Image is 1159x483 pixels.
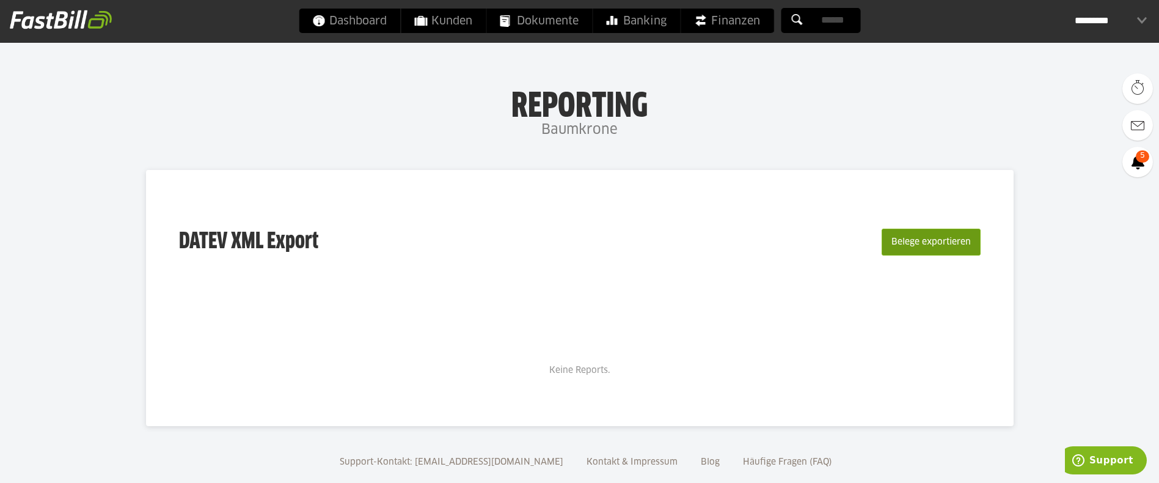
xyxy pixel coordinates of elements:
a: 5 [1122,147,1153,177]
a: Blog [696,458,724,466]
span: Dashboard [312,9,387,33]
iframe: Öffnet ein Widget, in dem Sie weitere Informationen finden [1065,446,1147,477]
span: Keine Reports. [549,366,610,375]
a: Häufige Fragen (FAQ) [739,458,836,466]
a: Kunden [401,9,486,33]
span: Dokumente [500,9,579,33]
span: Finanzen [694,9,760,33]
span: Banking [606,9,667,33]
a: Banking [593,9,680,33]
span: Kunden [414,9,472,33]
a: Kontakt & Impressum [582,458,682,466]
span: 5 [1136,150,1149,163]
h3: DATEV XML Export [179,203,318,281]
h1: Reporting [122,86,1037,118]
a: Dokumente [486,9,592,33]
img: fastbill_logo_white.png [10,10,112,29]
a: Support-Kontakt: [EMAIL_ADDRESS][DOMAIN_NAME] [335,458,568,466]
button: Belege exportieren [882,229,981,256]
a: Finanzen [681,9,773,33]
a: Dashboard [299,9,400,33]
